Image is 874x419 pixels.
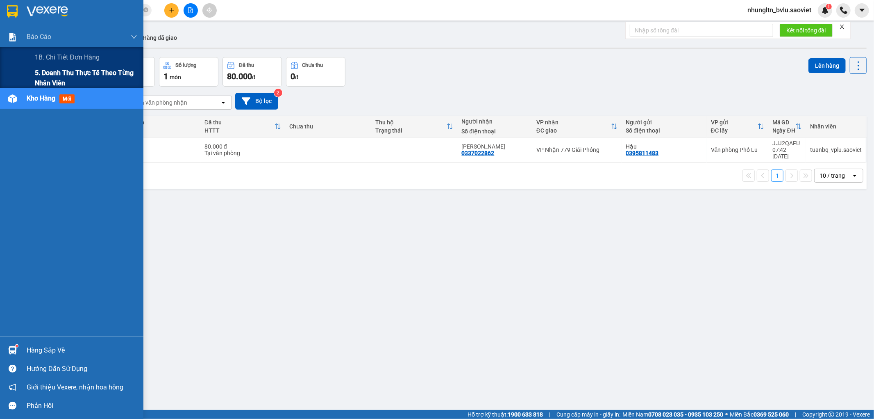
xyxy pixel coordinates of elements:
[27,363,137,375] div: Hướng dẫn sử dụng
[648,411,723,418] strong: 0708 023 035 - 0935 103 250
[725,413,728,416] span: ⚪️
[741,5,818,15] span: nhungltn_bvlu.saoviet
[302,62,323,68] div: Chưa thu
[35,68,137,88] span: 5. Doanh thu thực tế theo từng nhân viên
[27,344,137,357] div: Hàng sắp về
[771,169,783,182] button: 1
[207,7,212,13] span: aim
[9,402,16,410] span: message
[16,345,18,347] sup: 1
[371,116,457,137] th: Toggle SortBy
[239,62,254,68] div: Đã thu
[622,410,723,419] span: Miền Nam
[188,7,193,13] span: file-add
[556,410,620,419] span: Cung cấp máy in - giấy in:
[626,119,702,126] div: Người gửi
[220,99,227,106] svg: open
[780,24,833,37] button: Kết nối tổng đài
[159,57,218,87] button: Số lượng1món
[291,71,295,81] span: 0
[204,119,275,126] div: Đã thu
[508,411,543,418] strong: 1900 633 818
[122,147,196,153] div: tải
[536,147,617,153] div: VP Nhận 779 Giải Phóng
[122,127,196,134] div: Ghi chú
[252,74,255,80] span: đ
[730,410,789,419] span: Miền Bắc
[829,412,834,417] span: copyright
[826,4,832,9] sup: 1
[461,150,494,156] div: 0337022862
[810,123,862,130] div: Nhân viên
[27,400,137,412] div: Phản hồi
[9,365,16,373] span: question-circle
[27,382,123,392] span: Giới thiệu Vexere, nhận hoa hồng
[200,116,285,137] th: Toggle SortBy
[711,119,758,126] div: VP gửi
[772,127,795,134] div: Ngày ĐH
[536,119,611,126] div: VP nhận
[289,123,367,130] div: Chưa thu
[461,143,528,150] div: Chị Hồng
[274,89,282,97] sup: 2
[8,33,17,41] img: solution-icon
[786,26,826,35] span: Kết nối tổng đài
[822,7,829,14] img: icon-new-feature
[795,410,796,419] span: |
[711,147,764,153] div: Văn phòng Phố Lu
[772,147,802,160] div: 07:42 [DATE]
[8,94,17,103] img: warehouse-icon
[851,172,858,179] svg: open
[468,410,543,419] span: Hỗ trợ kỹ thuật:
[204,150,281,156] div: Tại văn phòng
[754,411,789,418] strong: 0369 525 060
[626,143,702,150] div: Hậu
[626,127,702,134] div: Số điện thoại
[839,24,845,30] span: close
[184,3,198,18] button: file-add
[131,98,187,107] div: Chọn văn phòng nhận
[27,32,51,42] span: Báo cáo
[27,94,55,102] span: Kho hàng
[59,94,75,103] span: mới
[143,7,148,12] span: close-circle
[286,57,345,87] button: Chưa thu0đ
[461,128,528,135] div: Số điện thoại
[175,62,196,68] div: Số lượng
[768,116,806,137] th: Toggle SortBy
[35,52,100,62] span: 1B. Chi tiết đơn hàng
[855,3,869,18] button: caret-down
[222,57,282,87] button: Đã thu80.000đ
[772,119,795,126] div: Mã GD
[122,119,196,126] div: Tên món
[626,150,658,156] div: 0395811483
[202,3,217,18] button: aim
[169,7,175,13] span: plus
[711,127,758,134] div: ĐC lấy
[163,71,168,81] span: 1
[164,3,179,18] button: plus
[136,28,184,48] button: Hàng đã giao
[8,346,17,355] img: warehouse-icon
[375,127,447,134] div: Trạng thái
[170,74,181,80] span: món
[772,140,802,147] div: JJJ2QAFU
[858,7,866,14] span: caret-down
[549,410,550,419] span: |
[810,147,862,153] div: tuanbq_vplu.saoviet
[9,383,16,391] span: notification
[827,4,830,9] span: 1
[143,7,148,14] span: close-circle
[204,127,275,134] div: HTTT
[235,93,278,110] button: Bộ lọc
[461,118,528,125] div: Người nhận
[707,116,768,137] th: Toggle SortBy
[204,143,281,150] div: 80.000 đ
[532,116,622,137] th: Toggle SortBy
[295,74,298,80] span: đ
[375,119,447,126] div: Thu hộ
[227,71,252,81] span: 80.000
[630,24,773,37] input: Nhập số tổng đài
[7,5,18,18] img: logo-vxr
[536,127,611,134] div: ĐC giao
